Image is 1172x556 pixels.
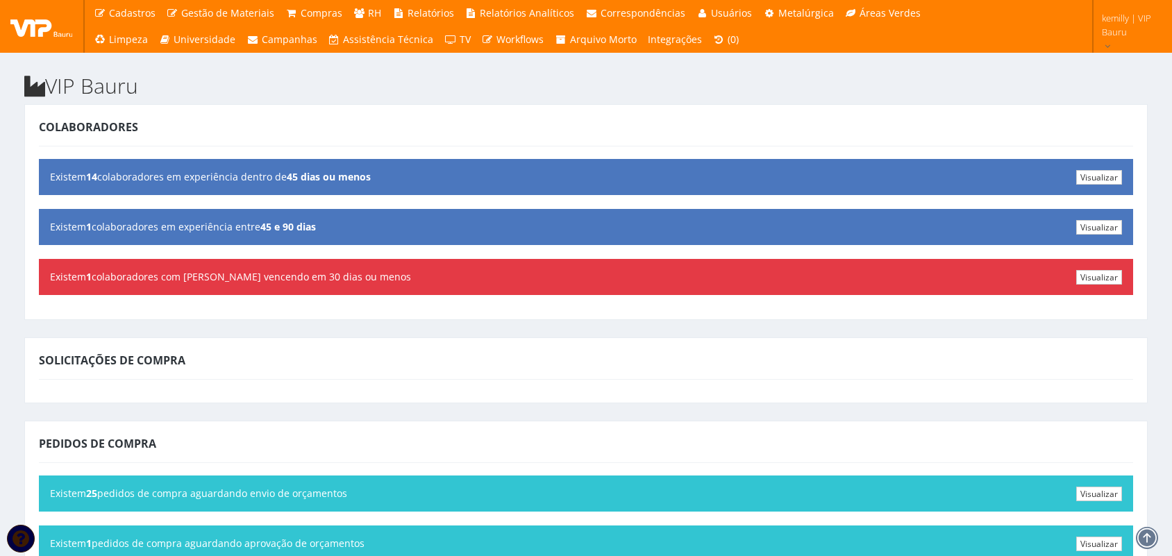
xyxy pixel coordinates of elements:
div: Existem colaboradores com [PERSON_NAME] vencendo em 30 dias ou menos [39,259,1133,295]
span: Gestão de Materiais [181,6,274,19]
span: Relatórios Analíticos [480,6,574,19]
span: Integrações [648,33,702,46]
a: Visualizar [1076,170,1122,185]
div: Existem pedidos de compra aguardando envio de orçamentos [39,475,1133,512]
a: Visualizar [1076,487,1122,501]
span: Pedidos de Compra [39,436,156,451]
span: Cadastros [109,6,156,19]
a: Visualizar [1076,220,1122,235]
a: Visualizar [1076,270,1122,285]
a: Integrações [642,26,708,53]
span: Arquivo Morto [570,33,637,46]
h2: VIP Bauru [24,74,1148,97]
b: 1 [86,537,92,550]
span: Solicitações de Compra [39,353,185,368]
span: kemilly | VIP Bauru [1102,11,1154,39]
span: Colaboradores [39,119,138,135]
b: 25 [86,487,97,500]
a: Assistência Técnica [323,26,439,53]
span: Correspondências [601,6,685,19]
a: Campanhas [241,26,323,53]
a: Visualizar [1076,537,1122,551]
a: Limpeza [88,26,153,53]
b: 1 [86,220,92,233]
span: Compras [301,6,342,19]
span: Universidade [174,33,235,46]
div: Existem colaboradores em experiência entre [39,209,1133,245]
b: 45 dias ou menos [287,170,371,183]
span: (0) [728,33,739,46]
a: TV [439,26,476,53]
span: Workflows [496,33,544,46]
span: Áreas Verdes [860,6,921,19]
span: Metalúrgica [778,6,834,19]
span: Usuários [711,6,752,19]
b: 1 [86,270,92,283]
span: RH [368,6,381,19]
b: 14 [86,170,97,183]
img: logo [10,16,73,37]
span: TV [460,33,471,46]
div: Existem colaboradores em experiência dentro de [39,159,1133,195]
a: Workflows [476,26,550,53]
a: Universidade [153,26,242,53]
span: Limpeza [109,33,148,46]
b: 45 e 90 dias [260,220,316,233]
span: Assistência Técnica [343,33,433,46]
span: Campanhas [262,33,317,46]
a: Arquivo Morto [549,26,642,53]
span: Relatórios [408,6,454,19]
a: (0) [708,26,745,53]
